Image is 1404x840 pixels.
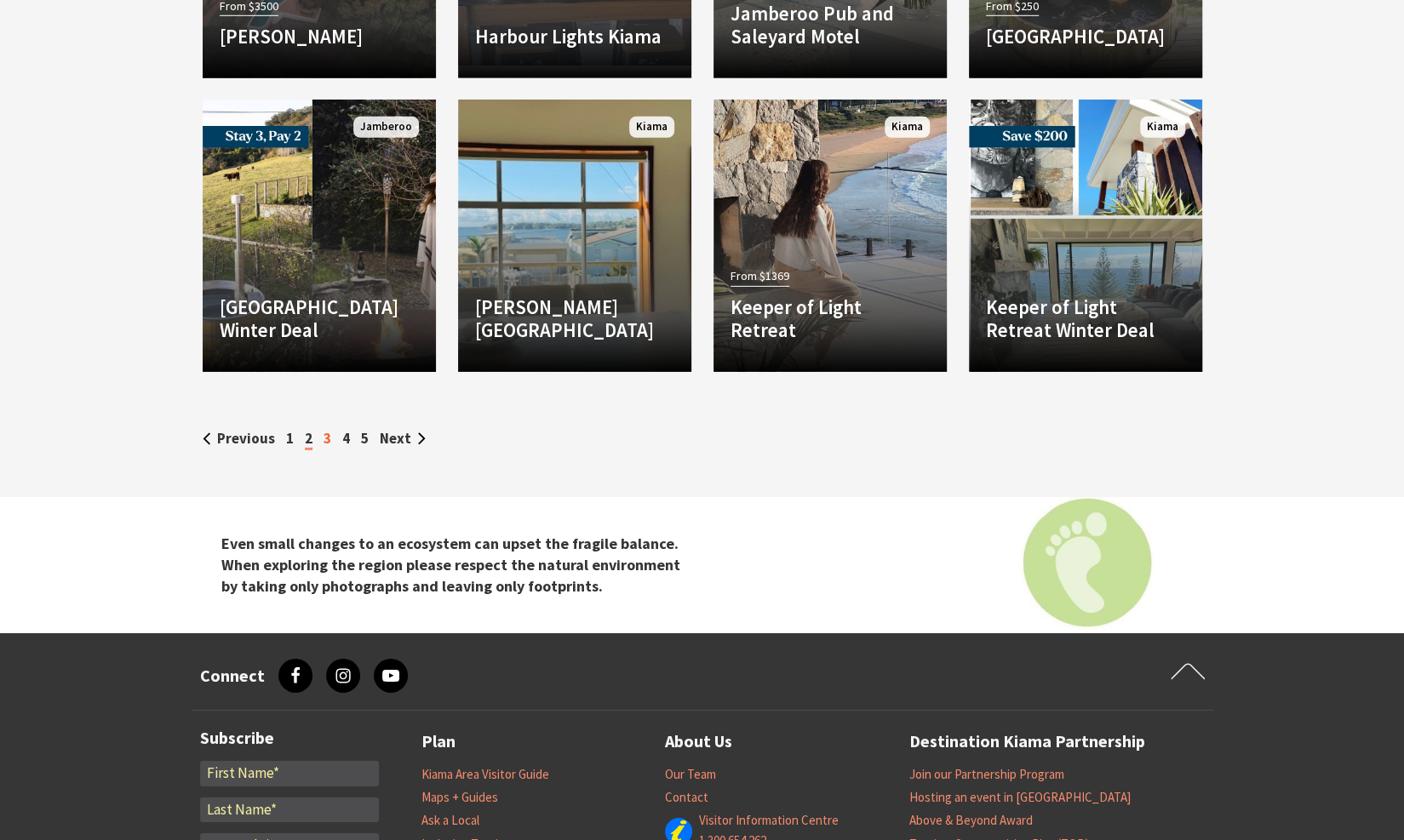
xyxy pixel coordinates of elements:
[353,117,419,138] span: Jamberoo
[361,429,369,448] a: 5
[221,534,680,596] strong: Even small changes to an ecosystem can upset the fragile balance. When exploring the region pleas...
[200,797,379,823] input: Last Name*
[203,429,275,448] a: Previous
[885,117,930,138] span: Kiama
[665,728,732,756] a: About Us
[220,25,419,49] h4: [PERSON_NAME]
[909,789,1131,806] a: Hosting an event in [GEOGRAPHIC_DATA]
[342,429,350,448] a: 4
[324,429,331,448] a: 3
[203,100,436,372] a: Another Image Used [GEOGRAPHIC_DATA] Winter Deal Jamberoo
[665,766,716,783] a: Our Team
[458,100,691,372] a: Another Image Used [PERSON_NAME][GEOGRAPHIC_DATA] Kiama
[629,117,674,138] span: Kiama
[699,812,839,829] a: Visitor Information Centre
[986,25,1185,49] h4: [GEOGRAPHIC_DATA]
[475,25,674,49] h4: Harbour Lights Kiama
[731,266,789,286] span: From $1369
[305,429,312,450] span: 2
[969,100,1202,372] a: Another Image Used Keeper of Light Retreat Winter Deal Kiama
[200,666,265,686] h3: Connect
[731,2,930,49] h4: Jamberoo Pub and Saleyard Motel
[286,429,294,448] a: 1
[665,789,708,806] a: Contact
[380,429,426,448] a: Next
[421,789,498,806] a: Maps + Guides
[200,728,379,748] h3: Subscribe
[475,295,674,342] h4: [PERSON_NAME][GEOGRAPHIC_DATA]
[421,812,479,829] a: Ask a Local
[220,295,419,342] h4: [GEOGRAPHIC_DATA] Winter Deal
[200,761,379,786] input: First Name*
[909,812,1033,829] a: Above & Beyond Award
[731,295,930,342] h4: Keeper of Light Retreat
[909,766,1064,783] a: Join our Partnership Program
[421,728,456,756] a: Plan
[421,766,549,783] a: Kiama Area Visitor Guide
[1140,117,1185,138] span: Kiama
[713,100,947,372] a: From $1369 Keeper of Light Retreat Kiama
[909,728,1145,756] a: Destination Kiama Partnership
[986,295,1185,342] h4: Keeper of Light Retreat Winter Deal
